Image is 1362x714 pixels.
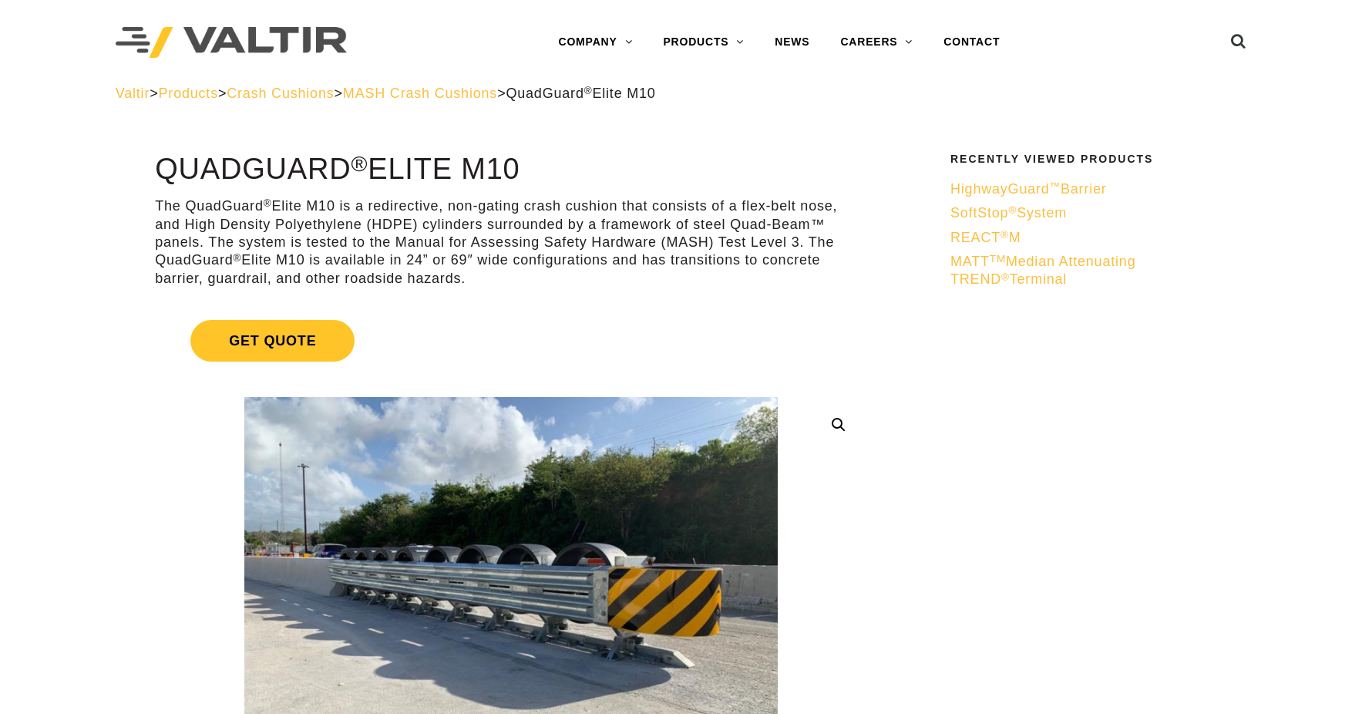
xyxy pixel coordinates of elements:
sup: ™ [1050,180,1061,192]
span: HighwayGuard Barrier [950,181,1107,197]
sup: ® [264,197,272,209]
sup: ® [234,252,242,264]
sup: ® [351,151,368,176]
sup: TM [990,253,1006,264]
a: NEWS [759,27,825,58]
a: COMPANY [543,27,648,58]
span: MATT Median Attenuating TREND Terminal [950,254,1135,287]
h2: Recently Viewed Products [950,153,1237,165]
span: Get Quote [190,320,355,362]
a: CAREERS [825,27,928,58]
a: MASH Crash Cushions [343,86,497,101]
span: SoftStop System [950,205,1067,221]
h1: QuadGuard Elite M10 [155,153,866,186]
a: Get Quote [155,301,866,380]
a: Valtir [116,86,150,101]
a: Products [159,86,218,101]
div: > > > > [116,85,1247,103]
a: CONTACT [928,27,1015,58]
a: PRODUCTS [647,27,759,58]
a: Crash Cushions [227,86,334,101]
span: QuadGuard Elite M10 [506,86,655,101]
p: The QuadGuard Elite M10 is a redirective, non-gating crash cushion that consists of a flex-belt n... [155,197,866,288]
span: REACT M [950,230,1021,245]
sup: ® [1000,229,1009,241]
sup: ® [584,85,593,96]
sup: ® [1001,271,1010,283]
a: SoftStop®System [950,204,1237,222]
a: MATTTMMedian Attenuating TREND®Terminal [950,253,1237,289]
a: HighwayGuard™Barrier [950,180,1237,198]
img: Valtir [116,27,347,59]
sup: ® [1008,204,1017,216]
a: REACT®M [950,229,1237,247]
